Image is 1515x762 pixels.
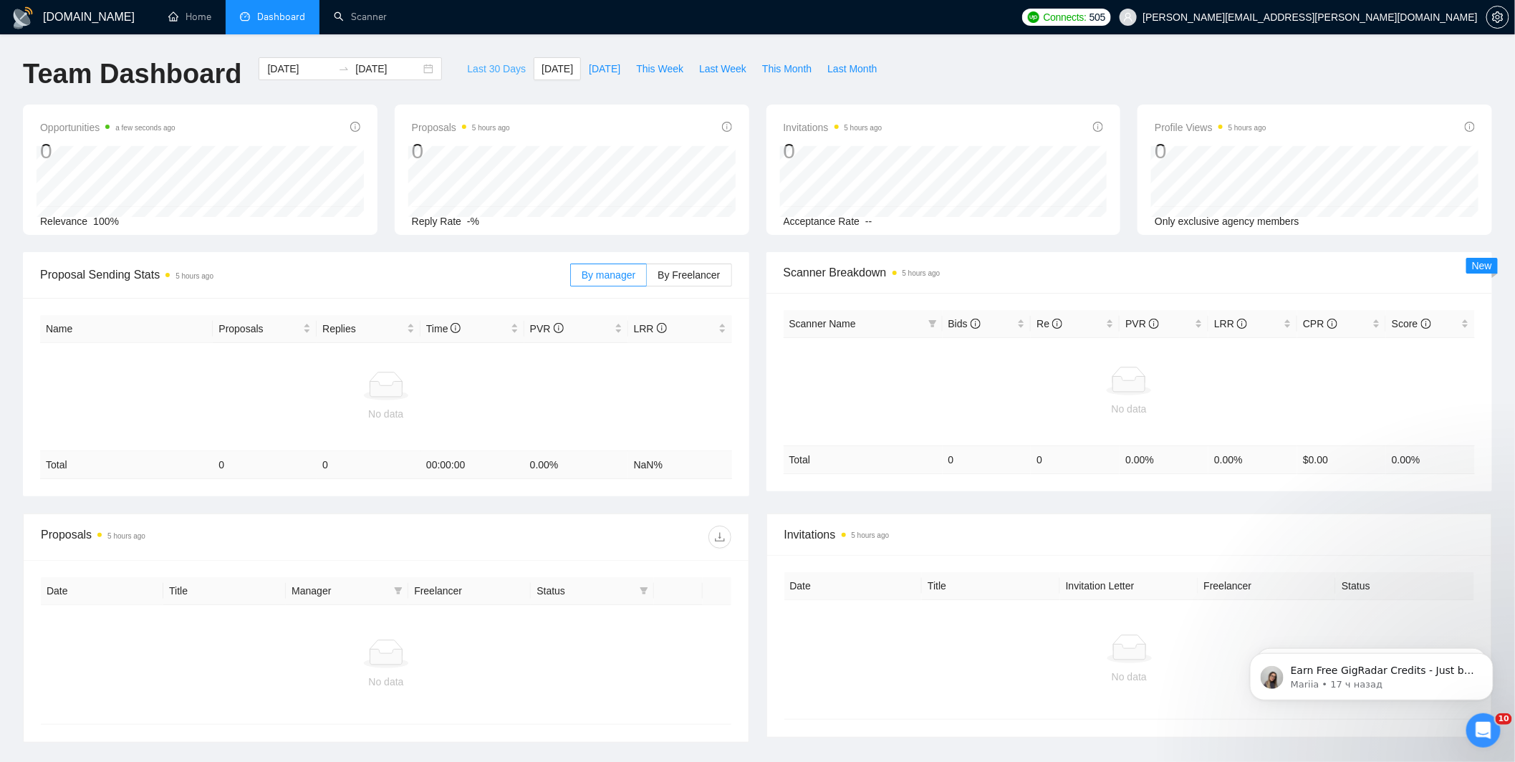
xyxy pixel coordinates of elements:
span: Invitations [784,119,882,136]
span: Profile Views [1155,119,1266,136]
span: -- [865,216,872,227]
button: This Week [628,57,691,80]
span: Status [537,583,633,599]
span: 100% [93,216,119,227]
td: $ 0.00 [1297,445,1386,473]
span: Manager [292,583,388,599]
td: 0.00 % [1208,445,1297,473]
th: Freelancer [408,577,531,605]
time: 5 hours ago [1228,124,1266,132]
div: No data [796,669,1463,685]
th: Invitation Letter [1060,572,1198,600]
th: Date [784,572,923,600]
span: By manager [582,269,635,281]
th: Title [163,577,286,605]
span: This Month [762,61,812,77]
span: info-circle [350,122,360,132]
span: info-circle [1421,319,1431,329]
span: Connects: [1044,9,1087,25]
div: 0 [784,138,882,165]
a: setting [1486,11,1509,23]
td: 0.00 % [1120,445,1208,473]
td: 0.00 % [1386,445,1475,473]
span: Scanner Name [789,318,856,329]
span: info-circle [1052,319,1062,329]
button: Last Week [691,57,754,80]
span: Proposals [412,119,510,136]
img: upwork-logo.png [1028,11,1039,23]
span: info-circle [1093,122,1103,132]
span: Reply Rate [412,216,461,227]
span: This Week [636,61,683,77]
span: Scanner Breakdown [784,264,1476,281]
iframe: Intercom notifications сообщение [1228,623,1515,723]
div: Proposals [41,526,386,549]
td: 0.00 % [524,451,628,479]
span: info-circle [657,323,667,333]
span: filter [391,580,405,602]
span: Time [426,323,461,334]
th: Status [1336,572,1474,600]
iframe: Intercom live chat [1466,713,1501,748]
th: Manager [286,577,408,605]
span: -% [467,216,479,227]
span: to [338,63,350,74]
span: info-circle [1237,319,1247,329]
span: By Freelancer [658,269,720,281]
span: LRR [634,323,667,334]
button: download [708,526,731,549]
span: Last 30 Days [467,61,526,77]
th: Date [41,577,163,605]
a: homeHome [168,11,211,23]
span: CPR [1303,318,1337,329]
button: Last 30 Days [459,57,534,80]
span: filter [394,587,403,595]
span: Opportunities [40,119,175,136]
th: Freelancer [1198,572,1337,600]
time: a few seconds ago [115,124,175,132]
span: [DATE] [589,61,620,77]
input: Start date [267,61,332,77]
img: logo [11,6,34,29]
button: [DATE] [534,57,581,80]
td: 00:00:00 [420,451,524,479]
span: Dashboard [257,11,305,23]
time: 5 hours ago [845,124,882,132]
span: Last Month [827,61,877,77]
span: New [1472,260,1492,271]
span: info-circle [971,319,981,329]
button: Last Month [819,57,885,80]
th: Name [40,315,213,343]
div: No data [46,406,726,422]
button: [DATE] [581,57,628,80]
span: Proposal Sending Stats [40,266,570,284]
td: NaN % [628,451,732,479]
span: filter [640,587,648,595]
span: info-circle [722,122,732,132]
span: Invitations [784,526,1475,544]
th: Replies [317,315,420,343]
div: No data [789,401,1470,417]
span: LRR [1214,318,1247,329]
span: PVR [530,323,564,334]
a: searchScanner [334,11,387,23]
div: 0 [40,138,175,165]
span: dashboard [240,11,250,21]
span: [DATE] [542,61,573,77]
span: filter [925,313,940,334]
time: 5 hours ago [903,269,941,277]
span: Replies [322,321,404,337]
span: Only exclusive agency members [1155,216,1299,227]
span: info-circle [554,323,564,333]
span: Re [1037,318,1062,329]
span: info-circle [1327,319,1337,329]
span: user [1123,12,1133,22]
div: 0 [1155,138,1266,165]
time: 5 hours ago [472,124,510,132]
button: setting [1486,6,1509,29]
td: Total [40,451,213,479]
